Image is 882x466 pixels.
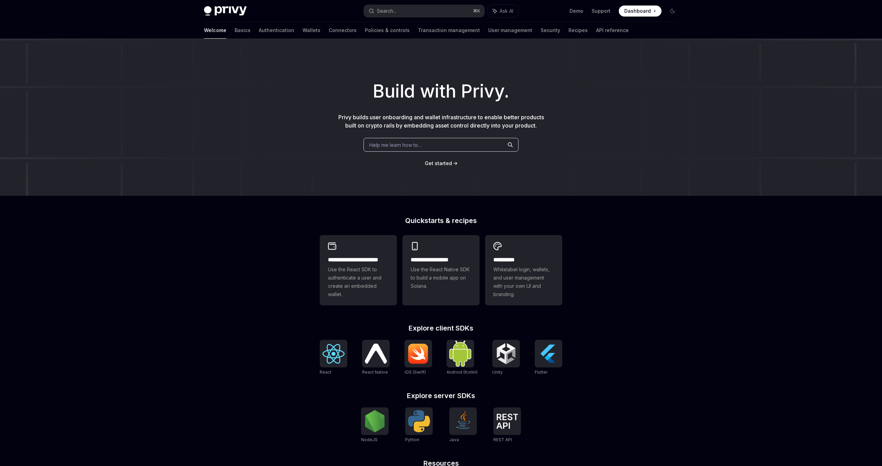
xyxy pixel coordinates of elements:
[404,340,432,376] a: iOS (Swift)iOS (Swift)
[473,8,480,14] span: ⌘ K
[361,437,378,442] span: NodeJS
[320,340,347,376] a: ReactReact
[320,369,331,375] span: React
[570,8,583,14] a: Demo
[11,78,871,105] h1: Build with Privy.
[447,369,478,375] span: Android (Kotlin)
[259,22,294,39] a: Authentication
[365,22,410,39] a: Policies & controls
[537,343,560,365] img: Flutter
[320,325,562,332] h2: Explore client SDKs
[328,265,389,298] span: Use the React SDK to authenticate a user and create an embedded wallet.
[500,8,513,14] span: Ask AI
[361,407,389,443] a: NodeJSNodeJS
[488,22,532,39] a: User management
[320,392,562,399] h2: Explore server SDKs
[362,369,388,375] span: React Native
[405,437,419,442] span: Python
[320,217,562,224] h2: Quickstarts & recipes
[329,22,357,39] a: Connectors
[362,340,390,376] a: React NativeReact Native
[449,437,459,442] span: Java
[492,369,503,375] span: Unity
[449,407,477,443] a: JavaJava
[405,407,433,443] a: PythonPython
[496,414,518,429] img: REST API
[235,22,250,39] a: Basics
[493,407,521,443] a: REST APIREST API
[204,22,226,39] a: Welcome
[495,343,517,365] img: Unity
[492,340,520,376] a: UnityUnity
[452,410,474,432] img: Java
[411,265,471,290] span: Use the React Native SDK to build a mobile app on Solana.
[488,5,518,17] button: Ask AI
[447,340,478,376] a: Android (Kotlin)Android (Kotlin)
[592,8,611,14] a: Support
[407,343,429,364] img: iOS (Swift)
[535,340,562,376] a: FlutterFlutter
[364,5,484,17] button: Search...⌘K
[624,8,651,14] span: Dashboard
[338,114,544,129] span: Privy builds user onboarding and wallet infrastructure to enable better products built on crypto ...
[596,22,629,39] a: API reference
[402,235,480,305] a: **** **** **** ***Use the React Native SDK to build a mobile app on Solana.
[364,410,386,432] img: NodeJS
[485,235,562,305] a: **** *****Whitelabel login, wallets, and user management with your own UI and branding.
[418,22,480,39] a: Transaction management
[369,141,422,149] span: Help me learn how to…
[425,160,452,166] span: Get started
[408,410,430,432] img: Python
[425,160,452,167] a: Get started
[302,22,320,39] a: Wallets
[365,344,387,363] img: React Native
[404,369,426,375] span: iOS (Swift)
[377,7,396,15] div: Search...
[619,6,661,17] a: Dashboard
[493,265,554,298] span: Whitelabel login, wallets, and user management with your own UI and branding.
[449,341,471,366] img: Android (Kotlin)
[667,6,678,17] button: Toggle dark mode
[493,437,512,442] span: REST API
[541,22,560,39] a: Security
[568,22,588,39] a: Recipes
[322,344,345,364] img: React
[204,6,247,16] img: dark logo
[535,369,547,375] span: Flutter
